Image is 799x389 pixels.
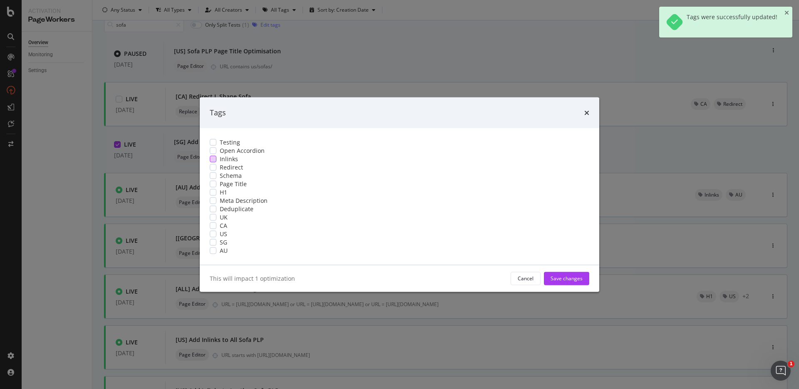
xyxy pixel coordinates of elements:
[784,10,789,16] div: close toast
[584,107,589,118] div: times
[220,155,238,163] span: Inlinks
[544,272,589,285] button: Save changes
[220,221,227,229] span: CA
[220,196,268,204] span: Meta Description
[771,361,791,381] iframe: Intercom live chat
[220,188,227,196] span: H1
[788,361,794,367] span: 1
[220,229,227,238] span: US
[200,97,599,292] div: modal
[220,204,253,213] span: Deduplicate
[551,275,583,282] div: Save changes
[210,274,504,282] div: This will impact 1 optimization
[511,272,541,285] button: Cancel
[220,180,247,188] span: Page Title
[220,163,243,171] span: Redirect
[518,275,533,282] div: Cancel
[220,213,228,221] span: UK
[210,107,226,118] div: Tags
[220,138,240,146] span: Testing
[220,146,265,155] span: Open Accordion
[220,238,227,246] span: SG
[220,246,228,254] span: AU
[687,13,777,31] div: Tags were successfully updated!
[220,171,242,180] span: Schema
